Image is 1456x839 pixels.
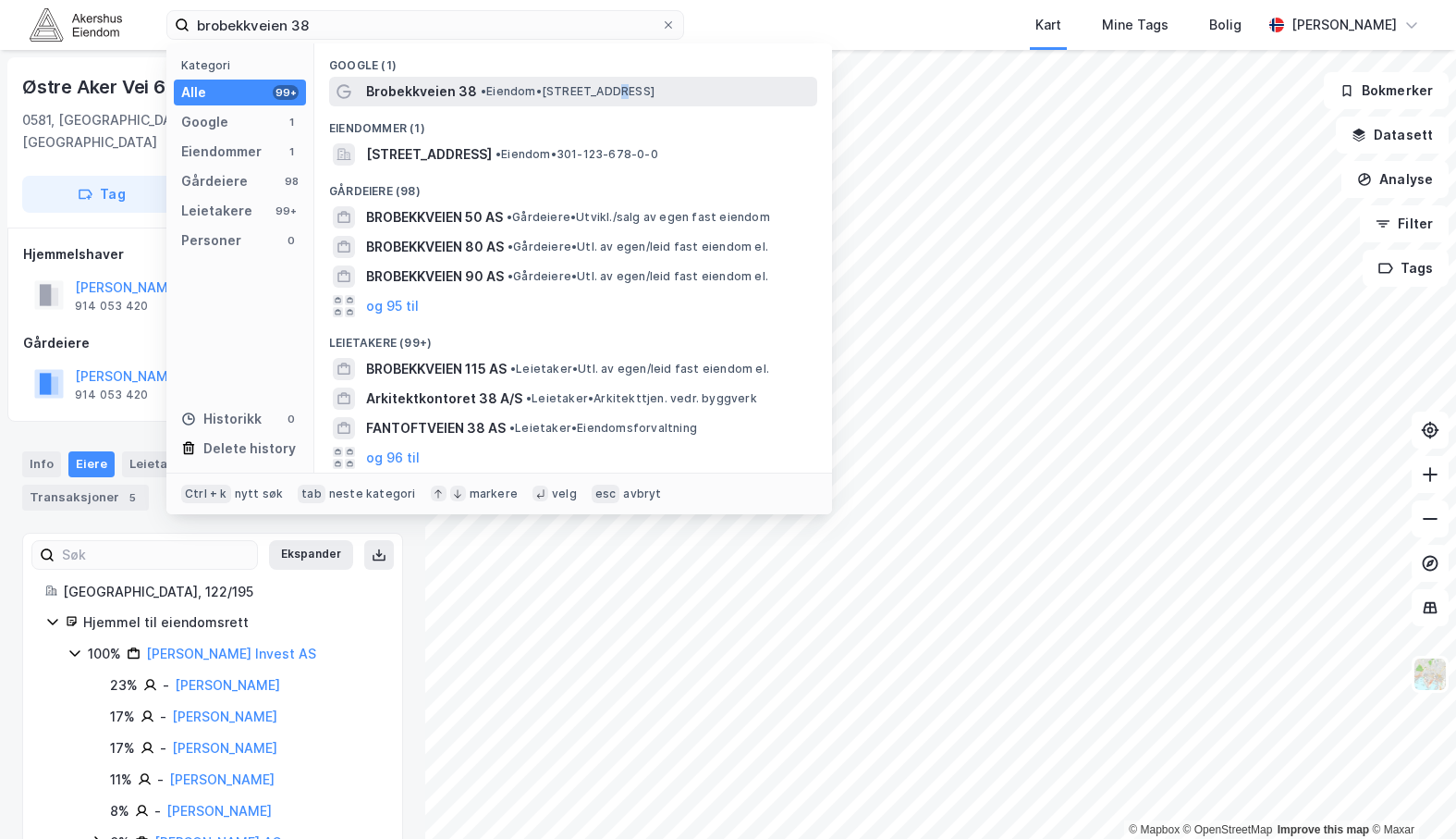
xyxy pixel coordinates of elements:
div: Transaksjoner [22,485,149,511]
div: [GEOGRAPHIC_DATA], 122/195 [63,581,380,603]
div: Østre Aker Vei 64 [22,72,181,102]
span: Gårdeiere • Utl. av egen/leid fast eiendom el. [508,240,768,254]
span: Arkitektkontoret 38 A/S [366,388,522,410]
div: Ctrl + k [181,485,231,503]
div: 99+ [273,204,299,218]
div: 914 053 420 [75,388,148,402]
div: Leietakere [122,451,202,477]
span: BROBEKKVEIEN 90 AS [366,265,504,288]
div: - [160,737,166,759]
div: Gårdeiere (98) [314,169,832,203]
div: 99+ [273,85,299,100]
a: [PERSON_NAME] [169,771,275,787]
span: Eiendom • 301-123-678-0-0 [496,147,658,162]
div: Hjemmelshaver [23,243,402,265]
div: Kart [1035,14,1061,36]
a: Improve this map [1278,823,1369,836]
div: Eiendommer (1) [314,106,832,140]
button: Tags [1363,250,1449,287]
span: • [510,362,516,376]
div: - [160,706,166,728]
span: • [508,269,513,283]
div: 1 [284,115,299,130]
span: BROBEKKVEIEN 80 AS [366,236,504,258]
span: BROBEKKVEIEN 50 AS [366,206,503,228]
span: • [481,84,486,98]
span: Brobekkveien 38 [366,80,477,103]
span: • [507,210,512,224]
div: 0581, [GEOGRAPHIC_DATA], [GEOGRAPHIC_DATA] [22,109,257,154]
span: • [509,421,515,435]
div: 98 [284,174,299,189]
a: [PERSON_NAME] [175,677,280,693]
button: Bokmerker [1324,72,1449,109]
div: - [163,674,169,697]
div: 1 [284,144,299,159]
span: BROBEKKVEIEN 115 AS [366,358,507,380]
div: markere [470,487,518,501]
div: 0 [284,233,299,248]
div: Eiere [68,451,115,477]
div: 17% [110,737,135,759]
span: Gårdeiere • Utvikl./salg av egen fast eiendom [507,210,770,225]
div: nytt søk [235,487,284,501]
button: Datasett [1336,117,1449,154]
div: Bolig [1209,14,1242,36]
div: - [154,800,161,822]
div: Delete history [203,438,296,460]
div: 0 [284,412,299,426]
span: • [526,391,532,405]
button: Ekspander [269,540,353,570]
div: Hjemmel til eiendomsrett [83,611,380,634]
button: og 95 til [366,295,419,317]
div: [PERSON_NAME] [1291,14,1397,36]
div: velg [552,487,577,501]
span: [STREET_ADDRESS] [366,143,492,166]
div: Historikk [181,408,262,430]
div: neste kategori [329,487,416,501]
div: Mine Tags [1102,14,1168,36]
span: Leietaker • Utl. av egen/leid fast eiendom el. [510,362,769,376]
a: [PERSON_NAME] Invest AS [146,646,316,661]
div: Gårdeiere [23,332,402,354]
div: esc [592,485,620,503]
div: Alle [181,81,206,104]
input: Søk på adresse, matrikkel, gårdeiere, leietakere eller personer [190,11,661,39]
a: Mapbox [1129,823,1180,836]
div: 5 [123,488,141,507]
div: Google (1) [314,43,832,77]
div: Gårdeiere [181,170,248,192]
div: Kategori [181,58,306,72]
span: Eiendom • [STREET_ADDRESS] [481,84,655,99]
div: 23% [110,674,138,697]
span: FANTOFTVEIEN 38 AS [366,417,506,439]
div: Eiendommer [181,141,262,163]
div: - [157,769,164,791]
span: Gårdeiere • Utl. av egen/leid fast eiendom el. [508,269,768,284]
div: Personer [181,229,241,252]
span: • [496,147,501,161]
button: Analyse [1341,161,1449,198]
div: Leietakere [181,200,252,222]
iframe: Chat Widget [1364,750,1456,839]
div: Kontrollprogram for chat [1364,750,1456,839]
div: 914 053 420 [75,299,148,314]
div: Google [181,111,228,133]
button: og 96 til [366,447,420,469]
button: Tag [22,176,181,213]
span: Leietaker • Eiendomsforvaltning [509,421,697,436]
div: 11% [110,769,132,791]
img: Z [1413,657,1448,692]
div: 8% [110,800,129,822]
button: Filter [1360,205,1449,242]
span: Leietaker • Arkitekttjen. vedr. byggverk [526,391,757,406]
div: avbryt [623,487,661,501]
div: 17% [110,706,135,728]
div: Info [22,451,61,477]
div: 100% [88,643,121,665]
span: • [508,240,513,253]
input: Søk [55,541,257,569]
a: [PERSON_NAME] [172,709,277,724]
div: tab [298,485,325,503]
a: [PERSON_NAME] [172,740,277,756]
